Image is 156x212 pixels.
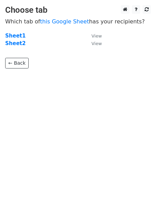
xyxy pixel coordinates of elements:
[85,40,102,46] a: View
[5,18,151,25] p: Which tab of has your recipients?
[5,58,29,68] a: ← Back
[5,40,26,46] a: Sheet2
[91,41,102,46] small: View
[91,33,102,39] small: View
[40,18,89,25] a: this Google Sheet
[5,5,151,15] h3: Choose tab
[85,33,102,39] a: View
[5,33,26,39] a: Sheet1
